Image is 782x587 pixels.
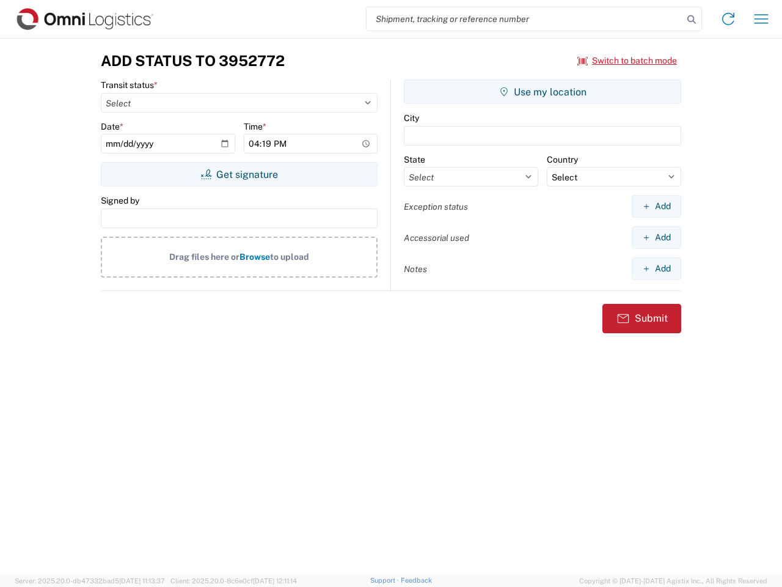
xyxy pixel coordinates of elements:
[370,577,401,584] a: Support
[404,79,681,104] button: Use my location
[101,79,158,90] label: Transit status
[404,264,427,275] label: Notes
[602,304,681,333] button: Submit
[579,575,767,586] span: Copyright © [DATE]-[DATE] Agistix Inc., All Rights Reserved
[404,113,419,124] label: City
[15,577,165,585] span: Server: 2025.20.0-db47332bad5
[547,154,578,165] label: Country
[101,121,123,132] label: Date
[244,121,266,132] label: Time
[632,226,681,249] button: Add
[101,52,285,70] h3: Add Status to 3952772
[119,577,165,585] span: [DATE] 11:13:37
[253,577,297,585] span: [DATE] 12:11:14
[169,252,239,262] span: Drag files here or
[101,162,378,186] button: Get signature
[270,252,309,262] span: to upload
[404,232,469,243] label: Accessorial used
[101,195,139,206] label: Signed by
[401,577,432,584] a: Feedback
[577,51,677,71] button: Switch to batch mode
[170,577,297,585] span: Client: 2025.20.0-8c6e0cf
[367,7,683,31] input: Shipment, tracking or reference number
[404,201,468,212] label: Exception status
[632,195,681,218] button: Add
[239,252,270,262] span: Browse
[404,154,425,165] label: State
[632,257,681,280] button: Add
